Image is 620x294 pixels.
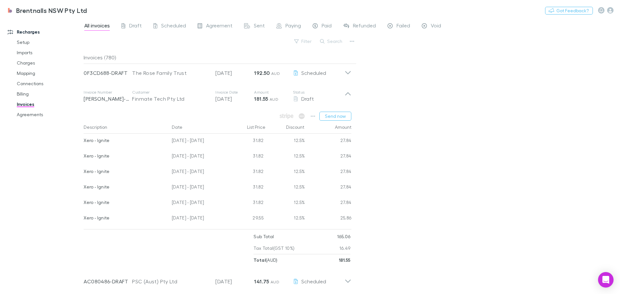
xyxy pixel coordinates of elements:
div: 12.5% [266,196,305,211]
span: Refunded [353,22,376,31]
p: [DATE] [215,278,254,285]
span: AUD [271,279,279,284]
span: Available when invoice is finalised [278,112,295,121]
button: Search [317,37,346,45]
div: Finmate Tech Pty Ltd [132,95,209,103]
div: 27.84 [305,165,352,180]
div: Xero - Ignite [84,165,167,178]
div: [DATE] - [DATE] [169,149,227,165]
span: Scheduled [301,70,326,76]
div: Xero - Ignite [84,149,167,163]
span: Available when invoice is finalised [297,112,306,121]
h3: Brentnalls NSW Pty Ltd [16,6,87,14]
div: The Rose Family Trust [132,69,209,77]
p: 16.49 [339,242,351,254]
button: Send now [319,112,351,121]
div: 31.82 [227,180,266,196]
a: Charges [10,58,87,68]
a: Mapping [10,68,87,78]
div: 27.84 [305,149,352,165]
div: 0F3CD688-DRAFTThe Rose Family Trust[DATE]192.50 AUDScheduled [78,57,356,83]
span: Agreement [206,22,232,31]
p: 0F3CD688-DRAFT [84,69,132,77]
div: Xero - Ignite [84,180,167,194]
div: 27.84 [305,196,352,211]
button: Got Feedback? [545,7,593,15]
div: PSC (Aust) Pty Ltd [132,278,209,285]
button: Filter [291,37,315,45]
a: Invoices [10,99,87,109]
span: AUD [270,97,278,102]
div: 31.82 [227,165,266,180]
div: 12.5% [266,134,305,149]
div: 25.86 [305,211,352,227]
p: [PERSON_NAME]-0357 [84,95,132,103]
div: [DATE] - [DATE] [169,134,227,149]
a: Agreements [10,109,87,120]
span: Failed [397,22,410,31]
div: 27.84 [305,134,352,149]
span: Void [431,22,441,31]
div: Invoice Number[PERSON_NAME]-0357CustomerFinmate Tech Pty LtdInvoice Date[DATE]Amount181.55 AUDSta... [78,83,356,109]
p: Tax Total (GST 10%) [253,242,294,254]
strong: 181.55 [339,257,351,263]
a: Billing [10,89,87,99]
p: [DATE] [215,95,254,103]
p: [DATE] [215,69,254,77]
span: Sent [254,22,265,31]
div: [DATE] - [DATE] [169,211,227,227]
p: 165.06 [337,231,351,242]
div: [DATE] - [DATE] [169,165,227,180]
strong: 181.55 [254,96,268,102]
div: Open Intercom Messenger [598,272,614,288]
div: AC080486-DRAFTPSC (Aust) Pty Ltd[DATE]141.75 AUDScheduled [78,266,356,292]
a: Connections [10,78,87,89]
div: 31.82 [227,134,266,149]
span: AUD [271,71,280,76]
div: [DATE] - [DATE] [169,196,227,211]
a: Setup [10,37,87,47]
p: Customer [132,90,209,95]
p: AC080486-DRAFT [84,278,132,285]
a: Imports [10,47,87,58]
p: Status [293,90,345,95]
a: Recharges [1,27,87,37]
span: Scheduled [161,22,186,31]
div: 12.5% [266,180,305,196]
div: [DATE] - [DATE] [169,180,227,196]
span: All invoices [84,22,110,31]
span: Paid [322,22,332,31]
div: 12.5% [266,211,305,227]
div: 12.5% [266,165,305,180]
span: Draft [129,22,142,31]
img: Brentnalls NSW Pty Ltd's Logo [6,6,14,14]
div: Xero - Ignite [84,211,167,225]
div: Xero - Ignite [84,134,167,147]
strong: 141.75 [254,278,269,285]
p: Invoice Number [84,90,132,95]
p: Sub Total [253,231,274,242]
div: 27.84 [305,180,352,196]
div: 31.82 [227,149,266,165]
strong: 192.50 [254,70,270,76]
span: Paying [285,22,301,31]
span: Draft [301,96,314,102]
strong: Total [253,257,266,263]
div: 31.82 [227,196,266,211]
div: 12.5% [266,149,305,165]
div: 29.55 [227,211,266,227]
span: Scheduled [301,278,326,284]
p: Invoice Date [215,90,254,95]
p: Amount [254,90,293,95]
p: ( AUD ) [253,254,277,266]
a: Brentnalls NSW Pty Ltd [3,3,91,18]
div: Xero - Ignite [84,196,167,209]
